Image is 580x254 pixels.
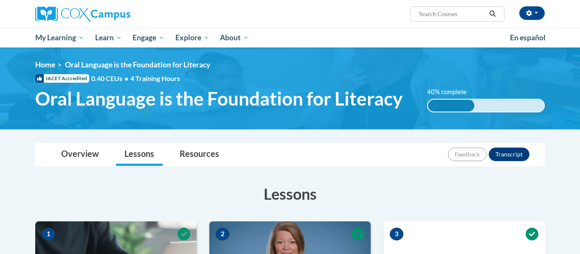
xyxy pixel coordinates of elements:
[30,28,90,47] a: My Learning
[489,148,529,161] button: Transcript
[504,29,551,47] a: En español
[95,33,122,43] span: Learn
[35,183,545,204] h3: Lessons
[127,28,170,47] a: Engage
[220,33,249,43] span: About
[418,9,486,19] input: Search Courses
[35,6,130,22] img: Cox Campus
[428,100,474,112] div: 40% complete
[42,228,55,240] span: 1
[35,6,197,22] a: Cox Campus
[65,60,210,69] span: Oral Language is the Foundation for Literacy
[91,74,130,83] span: 0.40 CEUs
[23,28,557,47] div: Main menu
[130,74,180,82] span: 4 Training Hours
[171,143,228,166] a: Resources
[390,228,403,240] span: 3
[124,74,128,82] span: •
[216,228,229,240] span: 2
[90,28,127,47] a: Learn
[486,9,499,19] button: Search
[35,60,55,69] a: Home
[427,87,476,97] label: 40% complete
[35,33,84,43] span: My Learning
[510,33,546,42] span: En español
[448,148,487,161] button: Feedback
[53,143,107,166] a: Overview
[215,28,255,47] a: About
[132,33,164,43] span: Engage
[35,74,89,83] span: IACET Accredited
[519,6,545,20] button: Account Settings
[35,87,403,110] span: Oral Language is the Foundation for Literacy
[116,143,163,166] a: Lessons
[175,33,209,43] span: Explore
[170,28,215,47] a: Explore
